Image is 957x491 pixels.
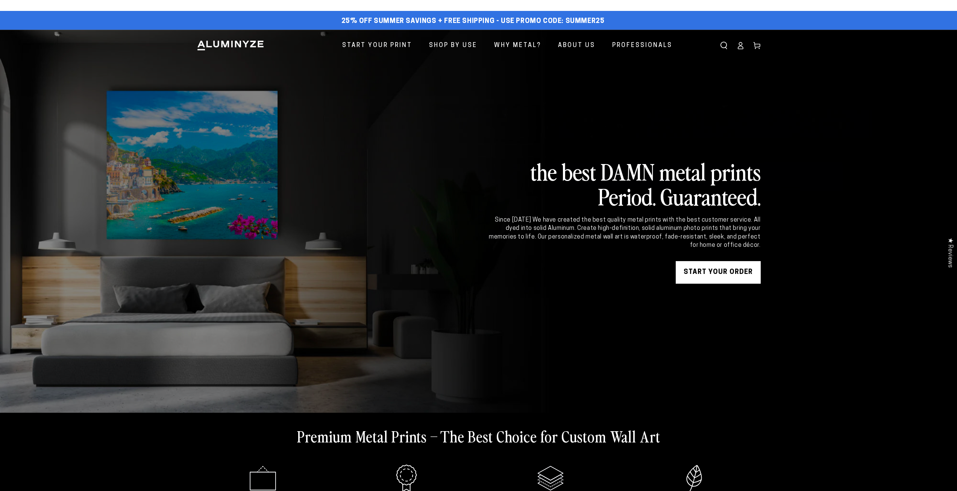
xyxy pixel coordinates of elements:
[341,17,605,26] span: 25% off Summer Savings + Free Shipping - Use Promo Code: SUMMER25
[488,159,761,208] h2: the best DAMN metal prints Period. Guaranteed.
[552,36,601,56] a: About Us
[429,40,477,51] span: Shop By Use
[716,37,732,54] summary: Search our site
[488,216,761,250] div: Since [DATE] We have created the best quality metal prints with the best customer service. All dy...
[342,40,412,51] span: Start Your Print
[558,40,595,51] span: About Us
[337,36,418,56] a: Start Your Print
[488,36,547,56] a: Why Metal?
[197,40,264,51] img: Aluminyze
[676,261,761,284] a: START YOUR Order
[943,232,957,274] div: Click to open Judge.me floating reviews tab
[494,40,541,51] span: Why Metal?
[607,36,678,56] a: Professionals
[612,40,672,51] span: Professionals
[297,426,660,446] h2: Premium Metal Prints – The Best Choice for Custom Wall Art
[423,36,483,56] a: Shop By Use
